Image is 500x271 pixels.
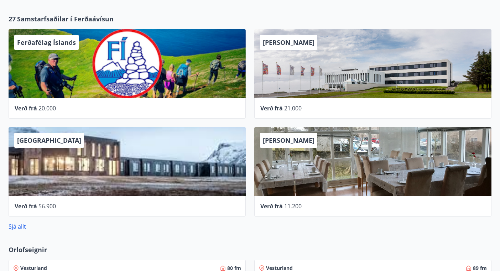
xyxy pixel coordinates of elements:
span: Verð frá [15,104,37,112]
span: Ferðafélag Íslands [17,38,76,47]
span: Orlofseignir [9,245,47,254]
span: Samstarfsaðilar í Ferðaávísun [17,14,114,24]
span: [PERSON_NAME] [263,38,314,47]
span: Verð frá [15,202,37,210]
span: [GEOGRAPHIC_DATA] [17,136,81,145]
span: Verð frá [260,104,283,112]
span: [PERSON_NAME] [263,136,314,145]
span: Verð frá [260,202,283,210]
span: 20.000 [38,104,56,112]
span: 11.200 [284,202,302,210]
a: Sjá allt [9,223,26,230]
span: 21.000 [284,104,302,112]
span: 27 [9,14,16,24]
span: 56.900 [38,202,56,210]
